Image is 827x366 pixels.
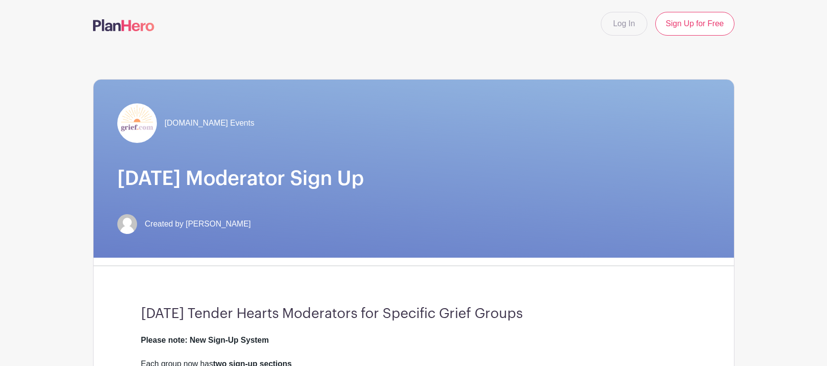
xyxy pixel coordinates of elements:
a: Log In [601,12,647,36]
span: Created by [PERSON_NAME] [145,218,251,230]
span: [DOMAIN_NAME] Events [165,117,254,129]
img: default-ce2991bfa6775e67f084385cd625a349d9dcbb7a52a09fb2fda1e96e2d18dcdb.png [117,214,137,234]
h3: [DATE] Tender Hearts Moderators for Specific Grief Groups [141,306,686,322]
h1: [DATE] Moderator Sign Up [117,167,710,190]
strong: Please note: New Sign-Up System [141,336,269,344]
img: grief-logo-planhero.png [117,103,157,143]
img: logo-507f7623f17ff9eddc593b1ce0a138ce2505c220e1c5a4e2b4648c50719b7d32.svg [93,19,154,31]
a: Sign Up for Free [655,12,734,36]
